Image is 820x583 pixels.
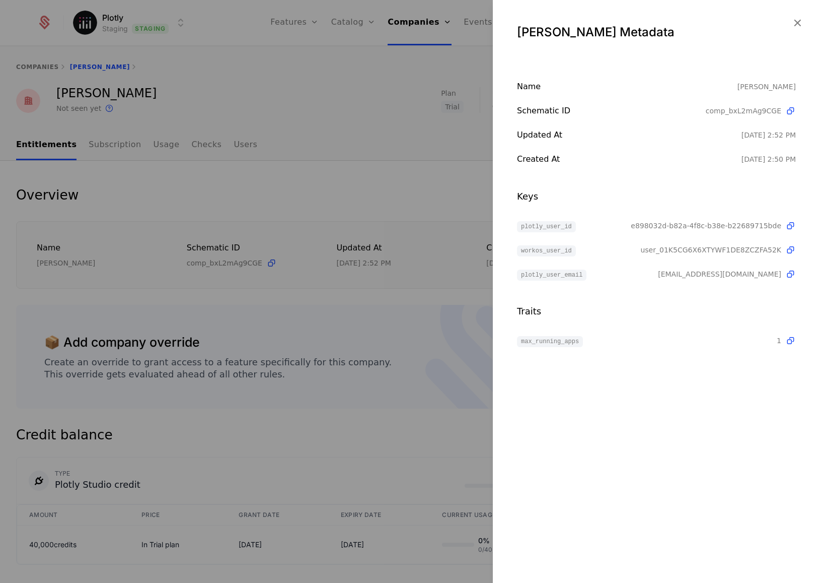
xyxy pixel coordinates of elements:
div: Updated at [517,129,741,141]
span: 1 [777,336,781,346]
span: user_01K5CG6X6XTYWF1DE8ZCZFA52K [640,245,781,255]
div: 9/17/25, 2:52 PM [741,130,796,140]
span: max_running_apps [517,336,583,347]
span: plotly_user_id [517,221,576,232]
div: 9/17/25, 2:50 PM [741,154,796,164]
span: comp_bxL2mAg9CGE [706,106,781,116]
div: Created at [517,153,741,165]
div: Keys [517,189,796,204]
div: [PERSON_NAME] Metadata [517,24,796,40]
div: Name [517,81,737,93]
span: plotly_user_email [517,270,586,281]
div: [PERSON_NAME] [737,81,796,93]
span: workos_user_id [517,245,576,256]
div: Schematic ID [517,105,706,117]
span: e898032d-b82a-4f8c-b38e-b22689715bde [631,221,781,231]
div: Traits [517,304,796,318]
span: [EMAIL_ADDRESS][DOMAIN_NAME] [658,269,781,279]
